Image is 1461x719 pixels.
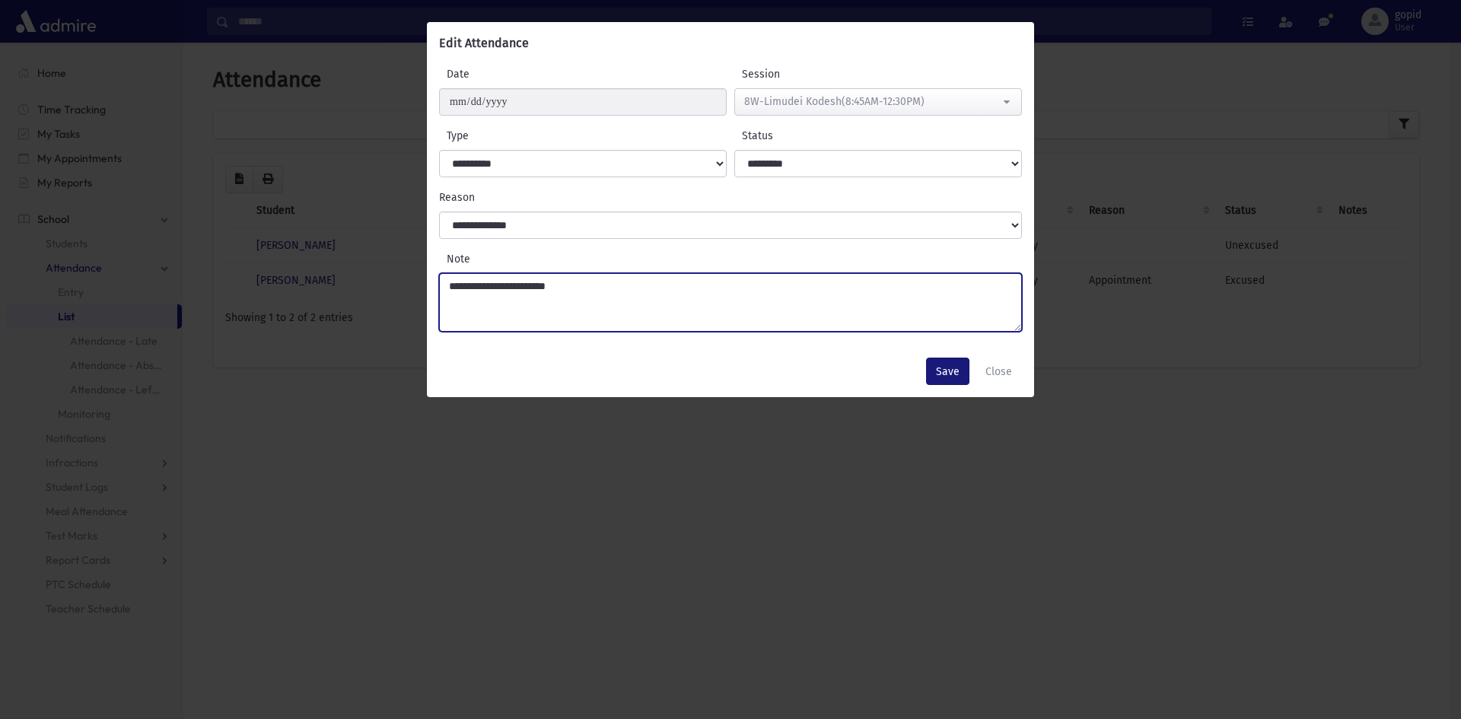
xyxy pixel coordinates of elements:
label: Type [439,128,583,144]
label: Note [439,251,1022,267]
div: 8W-Limudei Kodesh(8:45AM-12:30PM) [744,94,1000,110]
button: Save [926,358,969,385]
button: Close [976,358,1022,385]
h6: Edit Attendance [439,34,529,52]
button: 8W-Limudei Kodesh(8:45AM-12:30PM) [734,88,1022,116]
label: Reason [435,189,1026,205]
label: Date [439,66,583,82]
label: Session [734,66,878,82]
label: Status [734,128,878,144]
